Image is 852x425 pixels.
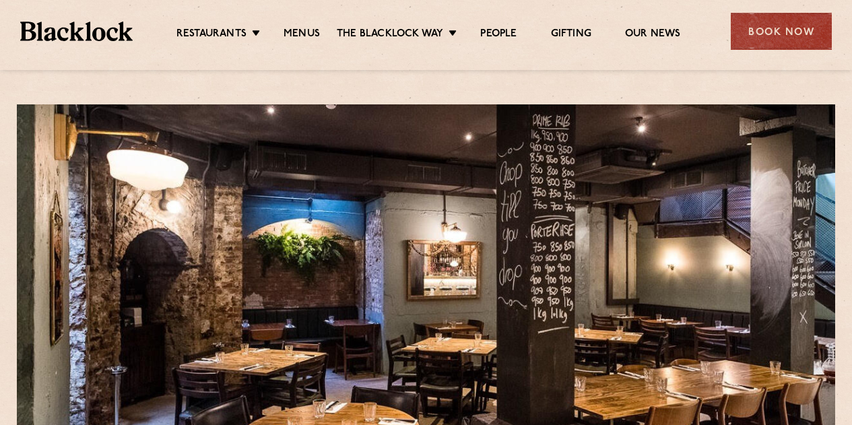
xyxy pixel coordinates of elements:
[480,28,517,42] a: People
[625,28,681,42] a: Our News
[284,28,320,42] a: Menus
[337,28,443,42] a: The Blacklock Way
[551,28,591,42] a: Gifting
[176,28,247,42] a: Restaurants
[20,22,133,40] img: BL_Textured_Logo-footer-cropped.svg
[731,13,832,50] div: Book Now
